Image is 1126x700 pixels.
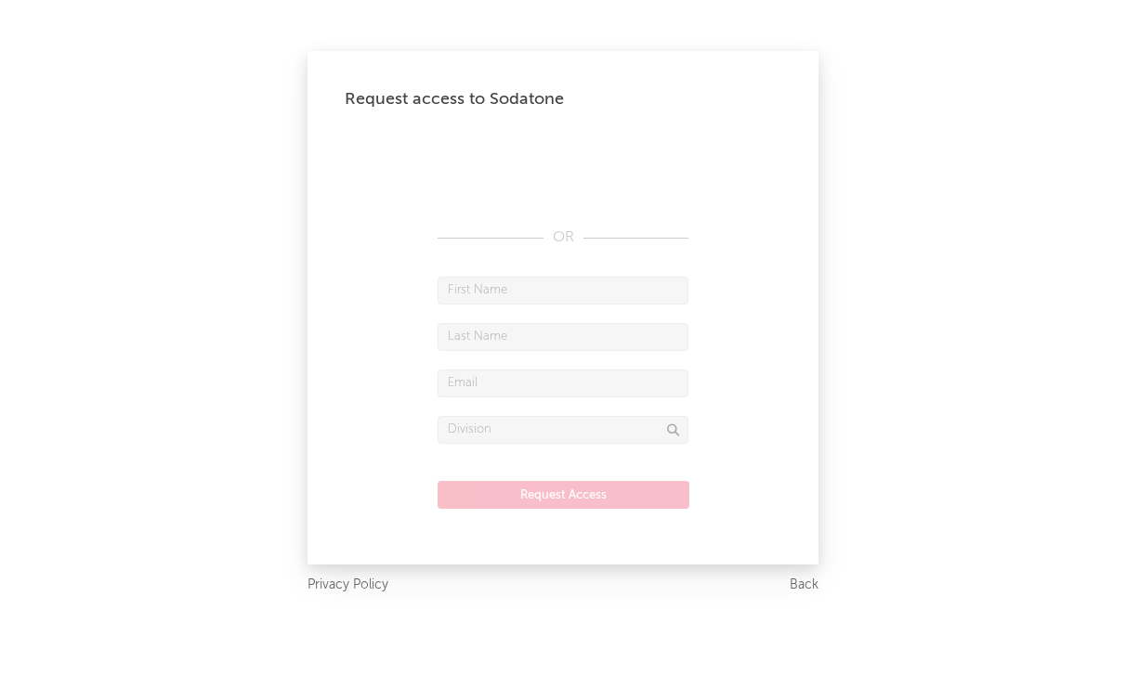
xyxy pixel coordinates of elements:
div: Request access to Sodatone [345,88,781,110]
button: Request Access [438,481,689,509]
input: Email [438,369,688,397]
input: Division [438,416,688,444]
input: First Name [438,277,688,305]
a: Back [790,574,818,597]
a: Privacy Policy [308,574,388,597]
input: Last Name [438,323,688,351]
div: OR [438,227,688,249]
